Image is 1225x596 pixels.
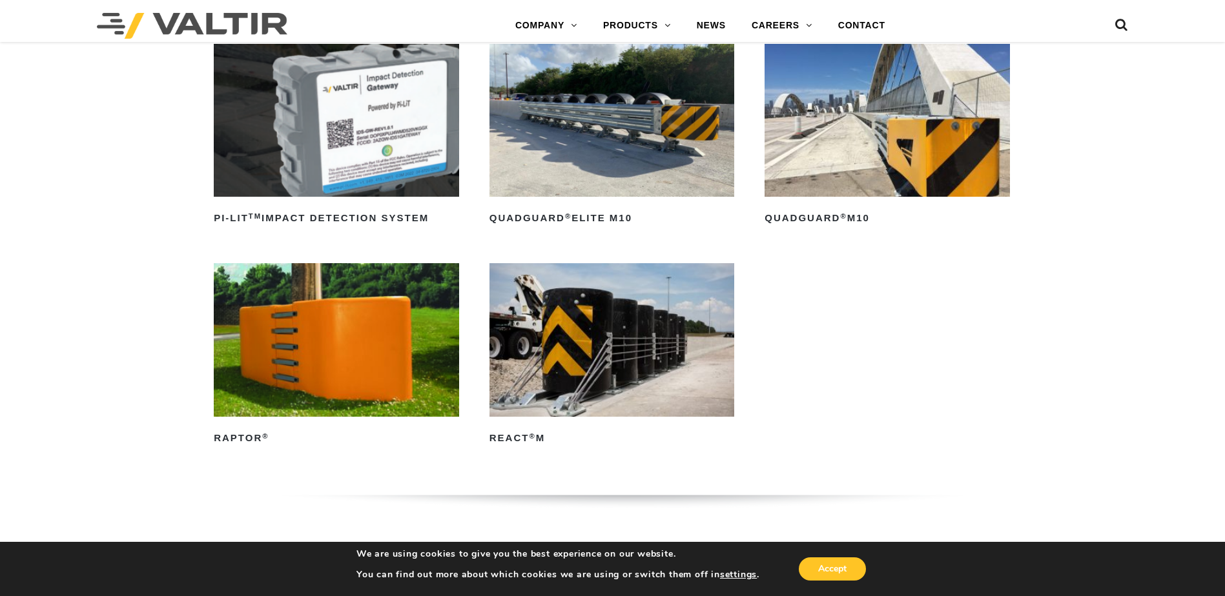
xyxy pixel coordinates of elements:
[214,208,459,229] h2: PI-LIT Impact Detection System
[489,208,735,229] h2: QuadGuard Elite M10
[502,13,590,39] a: COMPANY
[765,208,1010,229] h2: QuadGuard M10
[590,13,684,39] a: PRODUCTS
[214,263,459,448] a: RAPTOR®
[262,432,269,440] sup: ®
[825,13,898,39] a: CONTACT
[765,44,1010,229] a: QuadGuard®M10
[249,212,262,220] sup: TM
[739,13,825,39] a: CAREERS
[565,212,571,220] sup: ®
[97,13,287,39] img: Valtir
[489,263,735,448] a: REACT®M
[356,548,759,560] p: We are using cookies to give you the best experience on our website.
[489,428,735,449] h2: REACT M
[529,432,535,440] sup: ®
[214,44,459,229] a: PI-LITTMImpact Detection System
[840,212,847,220] sup: ®
[214,428,459,449] h2: RAPTOR
[489,44,735,229] a: QuadGuard®Elite M10
[684,13,739,39] a: NEWS
[720,569,757,581] button: settings
[356,569,759,581] p: You can find out more about which cookies we are using or switch them off in .
[799,557,866,581] button: Accept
